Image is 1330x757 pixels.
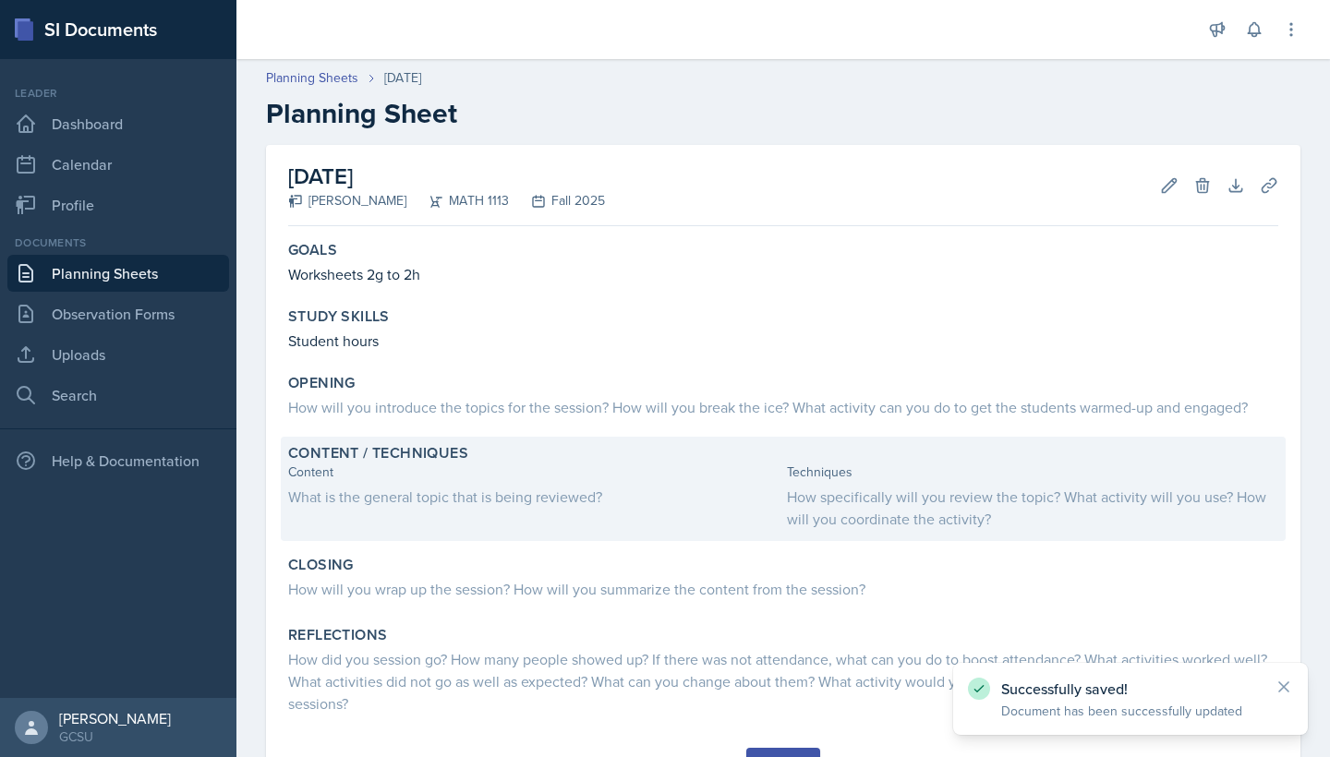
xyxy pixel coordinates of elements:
[288,263,1278,285] p: Worksheets 2g to 2h
[288,160,605,193] h2: [DATE]
[288,444,468,463] label: Content / Techniques
[7,336,229,373] a: Uploads
[1001,702,1260,720] p: Document has been successfully updated
[7,295,229,332] a: Observation Forms
[7,186,229,223] a: Profile
[7,85,229,102] div: Leader
[266,68,358,88] a: Planning Sheets
[1001,679,1260,698] p: Successfully saved!
[59,709,171,727] div: [PERSON_NAME]
[288,374,356,392] label: Opening
[406,191,509,210] div: MATH 1113
[288,330,1278,352] p: Student hours
[288,648,1278,715] div: How did you session go? How many people showed up? If there was not attendance, what can you do t...
[7,146,229,183] a: Calendar
[7,255,229,292] a: Planning Sheets
[288,241,337,259] label: Goals
[288,307,390,326] label: Study Skills
[509,191,605,210] div: Fall 2025
[59,727,171,746] div: GCSU
[288,463,780,482] div: Content
[288,396,1278,418] div: How will you introduce the topics for the session? How will you break the ice? What activity can ...
[288,626,387,644] label: Reflections
[288,578,1278,600] div: How will you wrap up the session? How will you summarize the content from the session?
[787,486,1278,530] div: How specifically will you review the topic? What activity will you use? How will you coordinate t...
[288,191,406,210] div: [PERSON_NAME]
[266,97,1300,130] h2: Planning Sheet
[288,556,354,574] label: Closing
[288,486,780,508] div: What is the general topic that is being reviewed?
[787,463,1278,482] div: Techniques
[7,442,229,479] div: Help & Documentation
[7,377,229,414] a: Search
[7,105,229,142] a: Dashboard
[7,234,229,251] div: Documents
[384,68,421,88] div: [DATE]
